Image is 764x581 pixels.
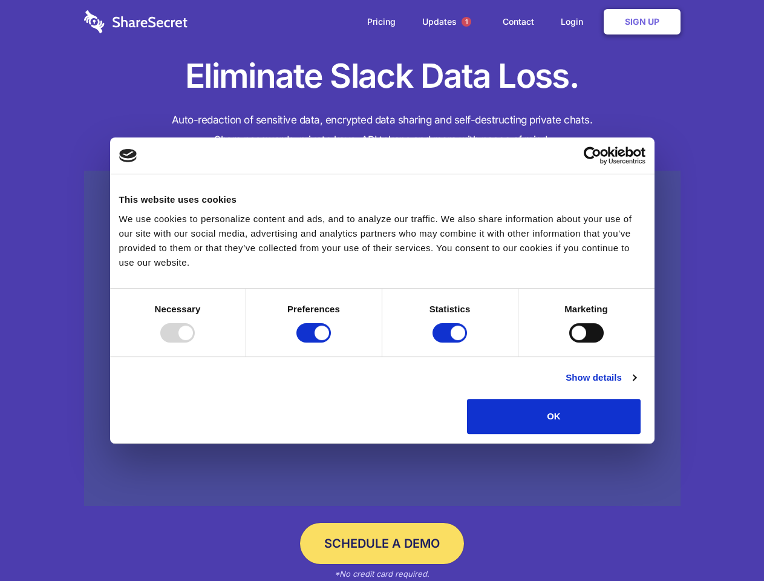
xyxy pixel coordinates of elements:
a: Contact [491,3,546,41]
a: Pricing [355,3,408,41]
a: Usercentrics Cookiebot - opens in a new window [540,146,645,165]
div: We use cookies to personalize content and ads, and to analyze our traffic. We also share informat... [119,212,645,270]
img: logo-wordmark-white-trans-d4663122ce5f474addd5e946df7df03e33cb6a1c49d2221995e7729f52c070b2.svg [84,10,188,33]
img: logo [119,149,137,162]
strong: Marketing [564,304,608,314]
a: Schedule a Demo [300,523,464,564]
em: *No credit card required. [335,569,429,579]
div: This website uses cookies [119,192,645,207]
strong: Preferences [287,304,340,314]
a: Sign Up [604,9,681,34]
a: Wistia video thumbnail [84,171,681,507]
a: Login [549,3,601,41]
h4: Auto-redaction of sensitive data, encrypted data sharing and self-destructing private chats. Shar... [84,110,681,150]
a: Show details [566,370,636,385]
span: 1 [462,17,471,27]
button: OK [467,399,641,434]
strong: Statistics [429,304,471,314]
h1: Eliminate Slack Data Loss. [84,54,681,98]
strong: Necessary [155,304,201,314]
